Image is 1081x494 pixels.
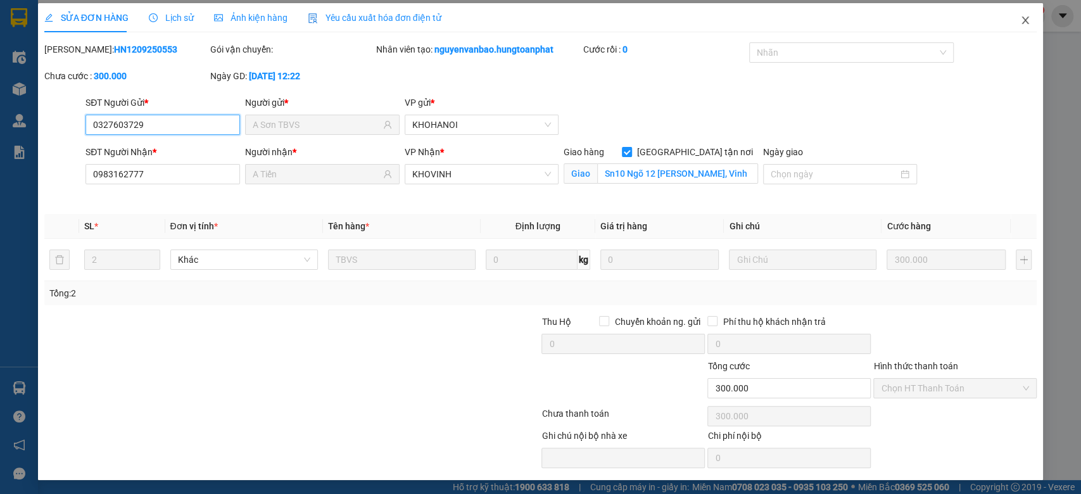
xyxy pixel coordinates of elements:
span: Thu Hộ [541,317,571,327]
span: KHOVINH [412,165,552,184]
div: Ngày GD: [210,69,374,83]
span: close [1020,15,1030,25]
span: [GEOGRAPHIC_DATA] tận nơi [632,145,758,159]
span: user [383,170,392,179]
input: Tên người gửi [253,118,381,132]
b: 300.000 [94,71,127,81]
span: Yêu cầu xuất hóa đơn điện tử [308,13,441,23]
input: Ghi Chú [729,250,876,270]
input: 0 [600,250,719,270]
span: Chuyển khoản ng. gửi [609,315,705,329]
span: Giao [564,163,597,184]
div: Gói vận chuyển: [210,42,374,56]
button: plus [1016,250,1032,270]
div: Nhân viên tạo: [376,42,581,56]
span: kg [578,250,590,270]
span: user [383,120,392,129]
span: Cước hàng [887,221,930,231]
div: Cước rồi : [583,42,747,56]
input: Giao tận nơi [597,163,758,184]
div: VP gửi [405,96,559,110]
button: delete [49,250,70,270]
div: Ghi chú nội bộ nhà xe [541,429,705,448]
div: SĐT Người Nhận [85,145,240,159]
span: Đơn vị tính [170,221,218,231]
span: edit [44,13,53,22]
div: SĐT Người Gửi [85,96,240,110]
span: SL [84,221,94,231]
span: Giao hàng [564,147,604,157]
b: HN1209250553 [114,44,177,54]
div: Người nhận [245,145,400,159]
div: Người gửi [245,96,400,110]
b: [DATE] 12:22 [249,71,300,81]
div: [PERSON_NAME]: [44,42,208,56]
b: nguyenvanbao.hungtoanphat [434,44,553,54]
label: Hình thức thanh toán [873,361,958,371]
div: Chưa thanh toán [541,407,707,429]
span: Định lượng [515,221,560,231]
span: Phí thu hộ khách nhận trả [718,315,830,329]
input: Ngày giao [771,167,899,181]
span: SỬA ĐƠN HÀNG [44,13,129,23]
span: Khác [178,250,310,269]
button: Close [1008,3,1043,39]
span: Tên hàng [328,221,369,231]
label: Ngày giao [763,147,803,157]
span: Lịch sử [149,13,194,23]
span: picture [214,13,223,22]
b: 0 [623,44,628,54]
span: KHOHANOI [412,115,552,134]
input: Tên người nhận [253,167,381,181]
input: VD: Bàn, Ghế [328,250,476,270]
span: Giá trị hàng [600,221,647,231]
span: Tổng cước [707,361,749,371]
span: Chọn HT Thanh Toán [881,379,1029,398]
div: Chưa cước : [44,69,208,83]
th: Ghi chú [724,214,882,239]
img: icon [308,13,318,23]
span: clock-circle [149,13,158,22]
div: Tổng: 2 [49,286,418,300]
span: VP Nhận [405,147,440,157]
span: Ảnh kiện hàng [214,13,288,23]
div: Chi phí nội bộ [707,429,871,448]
